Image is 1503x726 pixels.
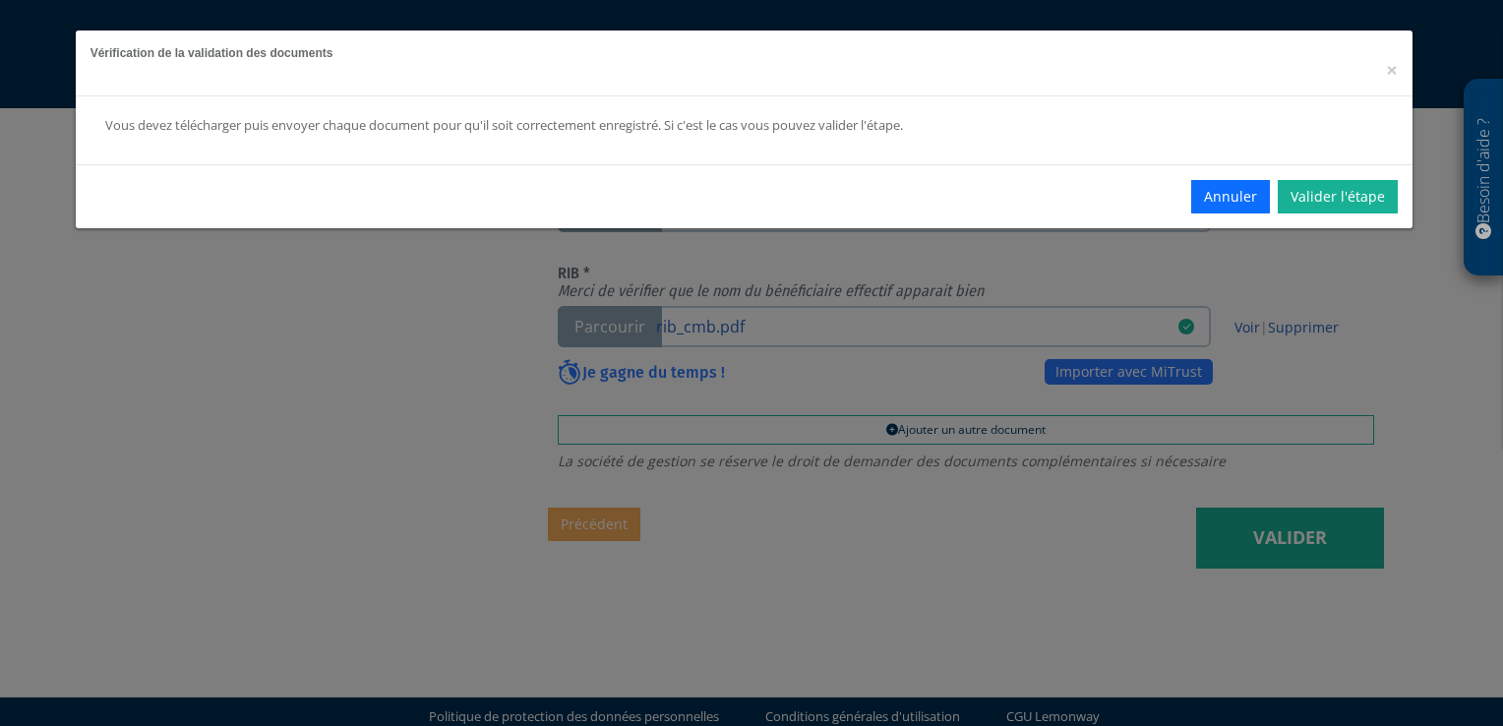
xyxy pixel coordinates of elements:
[105,116,1128,135] div: Vous devez télécharger puis envoyer chaque document pour qu'il soit correctement enregistré. Si c...
[1278,180,1398,213] a: Valider l'étape
[1473,90,1495,267] p: Besoin d'aide ?
[90,45,1399,62] h5: Vérification de la validation des documents
[1386,56,1398,84] span: ×
[1386,60,1398,81] button: Close
[1191,180,1270,213] button: Annuler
